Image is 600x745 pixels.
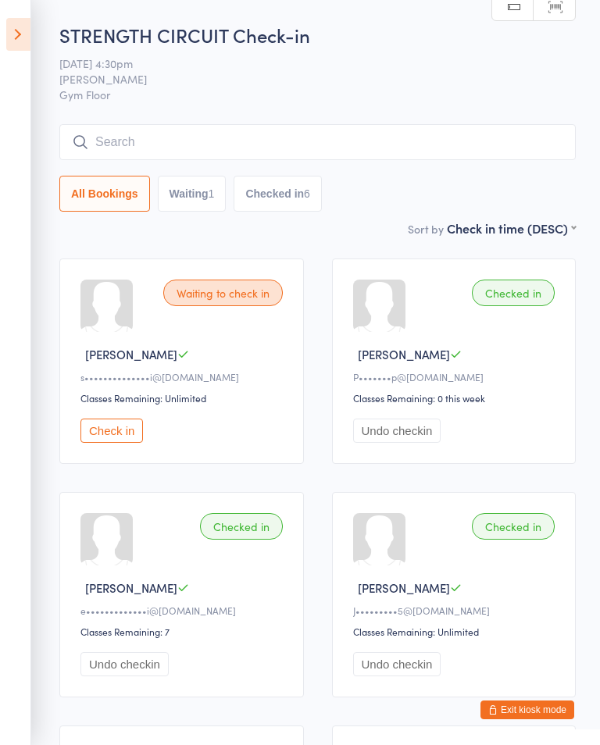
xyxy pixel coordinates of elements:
div: 1 [209,187,215,200]
button: Undo checkin [80,652,169,676]
button: Undo checkin [353,652,441,676]
div: Classes Remaining: Unlimited [353,625,560,638]
div: Checked in [472,513,555,540]
span: Gym Floor [59,87,576,102]
div: e•••••••••••••i@[DOMAIN_NAME] [80,604,287,617]
div: Classes Remaining: Unlimited [80,391,287,405]
h2: STRENGTH CIRCUIT Check-in [59,22,576,48]
input: Search [59,124,576,160]
div: 6 [304,187,310,200]
div: J•••••••••5@[DOMAIN_NAME] [353,604,560,617]
div: s••••••••••••••i@[DOMAIN_NAME] [80,370,287,383]
button: Checked in6 [234,176,322,212]
span: [PERSON_NAME] [59,71,552,87]
div: Classes Remaining: 7 [80,625,287,638]
div: Checked in [472,280,555,306]
span: [PERSON_NAME] [85,579,177,596]
button: Waiting1 [158,176,227,212]
button: Undo checkin [353,419,441,443]
span: [PERSON_NAME] [358,579,450,596]
div: P•••••••p@[DOMAIN_NAME] [353,370,560,383]
button: All Bookings [59,176,150,212]
span: [PERSON_NAME] [85,346,177,362]
button: Check in [80,419,143,443]
span: [PERSON_NAME] [358,346,450,362]
div: Checked in [200,513,283,540]
button: Exit kiosk mode [480,700,574,719]
div: Classes Remaining: 0 this week [353,391,560,405]
label: Sort by [408,221,444,237]
div: Check in time (DESC) [447,219,576,237]
div: Waiting to check in [163,280,283,306]
span: [DATE] 4:30pm [59,55,552,71]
